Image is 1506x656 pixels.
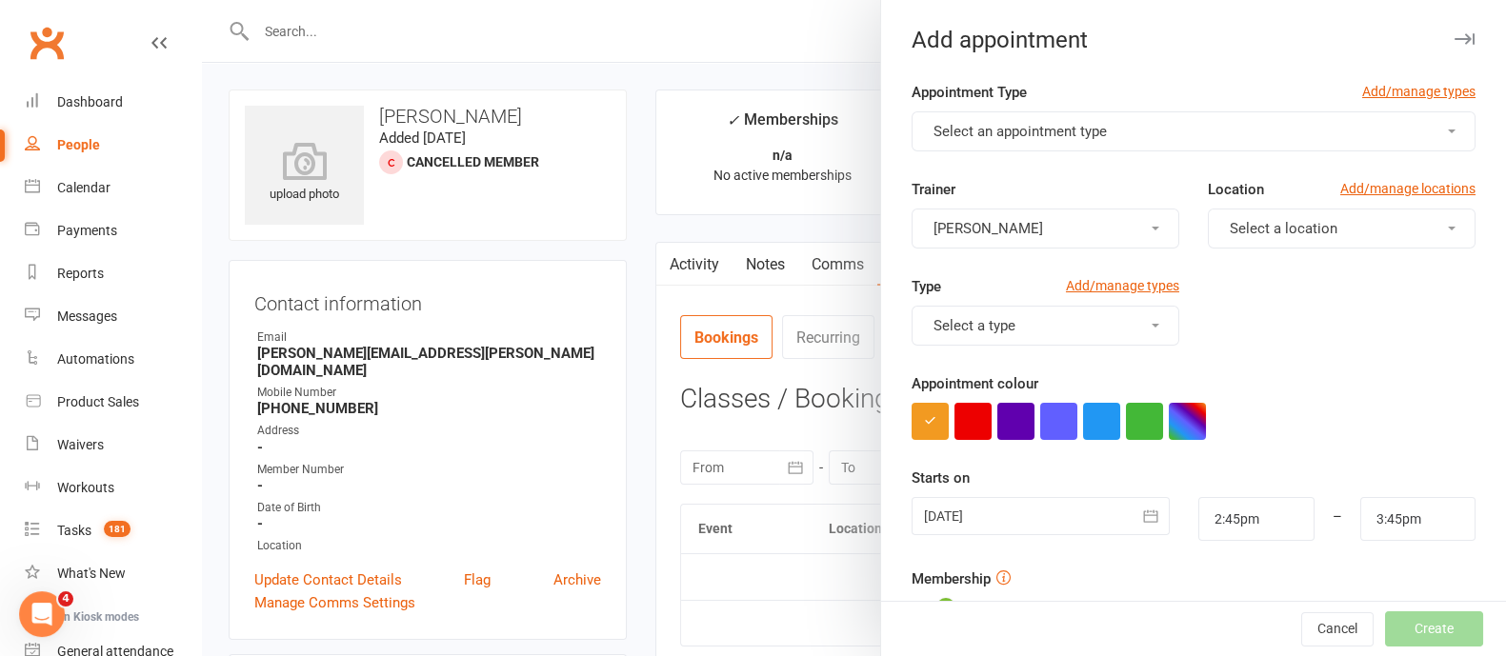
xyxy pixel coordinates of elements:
[25,209,201,252] a: Payments
[25,81,201,124] a: Dashboard
[57,308,117,324] div: Messages
[912,178,955,201] label: Trainer
[25,381,201,424] a: Product Sales
[934,317,1015,334] span: Select a type
[57,394,139,409] div: Product Sales
[973,598,1238,621] div: Require active membership for members?
[25,167,201,209] a: Calendar
[25,467,201,509] a: Workouts
[57,223,117,238] div: Payments
[912,372,1038,395] label: Appointment colour
[1314,497,1361,541] div: –
[881,27,1506,53] div: Add appointment
[1301,612,1374,646] button: Cancel
[912,567,991,590] label: Membership
[912,306,1179,346] button: Select a type
[1230,220,1337,237] span: Select a location
[25,509,201,552] a: Tasks 181
[57,351,134,367] div: Automations
[57,137,100,152] div: People
[57,180,110,195] div: Calendar
[1066,275,1179,296] a: Add/manage types
[19,591,65,637] iframe: Intercom live chat
[912,275,941,298] label: Type
[25,338,201,381] a: Automations
[912,81,1027,104] label: Appointment Type
[25,295,201,338] a: Messages
[25,252,201,295] a: Reports
[1340,178,1476,199] a: Add/manage locations
[57,480,114,495] div: Workouts
[23,19,70,67] a: Clubworx
[934,123,1107,140] span: Select an appointment type
[912,209,1179,248] button: [PERSON_NAME]
[57,266,104,281] div: Reports
[25,124,201,167] a: People
[104,521,131,537] span: 181
[912,111,1476,151] button: Select an appointment type
[1362,81,1476,102] a: Add/manage types
[57,94,123,109] div: Dashboard
[57,523,91,538] div: Tasks
[57,437,104,452] div: Waivers
[912,467,970,489] label: Starts on
[57,566,126,581] div: What's New
[58,591,73,606] span: 4
[25,552,201,595] a: What's New
[1208,178,1264,201] label: Location
[25,424,201,467] a: Waivers
[934,220,1043,237] span: [PERSON_NAME]
[1208,209,1476,248] button: Select a location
